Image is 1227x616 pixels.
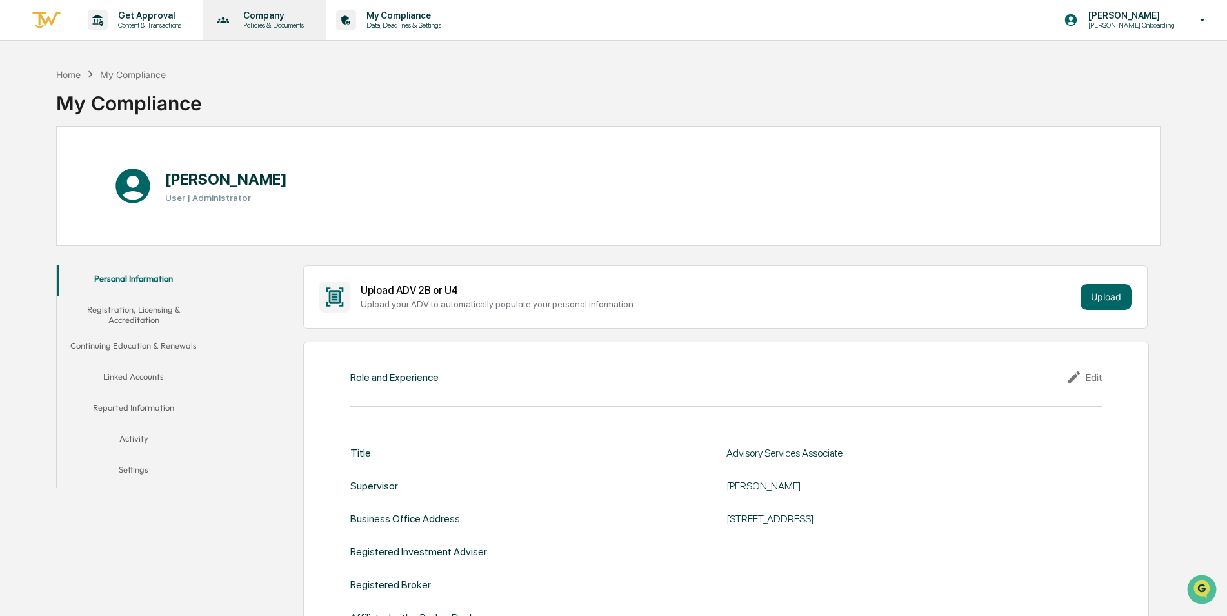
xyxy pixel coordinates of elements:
[88,158,165,181] a: 🗄️Attestations
[100,69,166,80] div: My Compliance
[361,299,1075,309] div: Upload your ADV to automatically populate your personal information.
[1066,369,1102,385] div: Edit
[13,189,23,199] div: 🔎
[106,163,160,176] span: Attestations
[1186,573,1221,608] iframe: Open customer support
[57,265,211,296] button: Personal Information
[108,21,188,30] p: Content & Transactions
[94,164,104,174] div: 🗄️
[56,69,81,80] div: Home
[57,333,211,364] button: Continuing Education & Renewals
[57,296,211,333] button: Registration, Licensing & Accreditation
[350,480,398,492] div: Supervisor
[31,10,62,31] img: logo
[356,10,448,21] p: My Compliance
[57,457,211,488] button: Settings
[1081,284,1132,310] button: Upload
[108,10,188,21] p: Get Approval
[128,219,156,229] span: Pylon
[57,426,211,457] button: Activity
[26,163,83,176] span: Preclearance
[57,395,211,426] button: Reported Information
[44,112,163,122] div: We're available if you need us!
[56,81,202,115] div: My Compliance
[350,371,439,384] div: Role and Experience
[13,164,23,174] div: 🖐️
[165,192,287,203] h3: User | Administrator
[233,21,310,30] p: Policies & Documents
[57,364,211,395] button: Linked Accounts
[219,103,235,118] button: Start new chat
[350,447,371,459] div: Title
[233,10,310,21] p: Company
[726,480,1049,492] div: [PERSON_NAME]
[8,158,88,181] a: 🖐️Preclearance
[8,182,86,205] a: 🔎Data Lookup
[356,21,448,30] p: Data, Deadlines & Settings
[350,546,487,558] div: Registered Investment Adviser
[13,99,36,122] img: 1746055101610-c473b297-6a78-478c-a979-82029cc54cd1
[1078,10,1181,21] p: [PERSON_NAME]
[350,579,431,591] div: Registered Broker
[361,284,1075,296] div: Upload ADV 2B or U4
[26,187,81,200] span: Data Lookup
[165,170,287,189] h1: [PERSON_NAME]
[44,99,212,112] div: Start new chat
[1078,21,1181,30] p: [PERSON_NAME] Onboarding
[91,218,156,229] a: Powered byPylon
[13,27,235,48] p: How can we help?
[57,265,211,488] div: secondary tabs example
[726,447,1049,459] div: Advisory Services Associate
[350,513,460,525] div: Business Office Address
[726,513,1049,525] div: [STREET_ADDRESS]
